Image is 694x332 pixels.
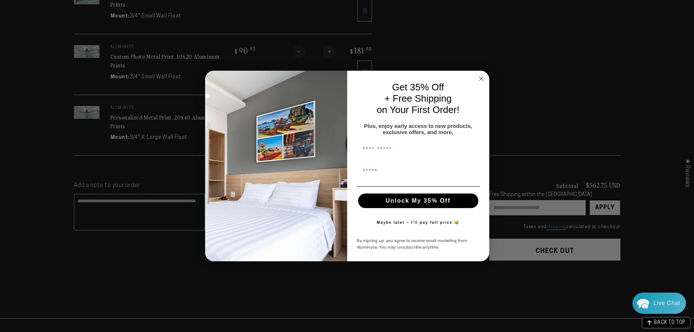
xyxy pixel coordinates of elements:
span: BACK TO TOP [654,320,686,325]
img: underline [357,186,480,187]
span: By signing up, you agree to receive email marketing from Aluminyze. You may unsubscribe anytime. [357,237,467,250]
span: Plus, enjoy early access to new products, exclusive offers, and more. [364,123,472,135]
span: on Your First Order! [377,104,459,115]
span: Get 35% Off [392,82,444,93]
button: Close dialog [477,74,486,83]
span: + Free Shipping [384,93,451,104]
div: Contact Us Directly [654,293,680,314]
button: Maybe later – I’ll pay full price 😅 [373,215,463,230]
button: Unlock My 35% Off [358,194,478,208]
div: Chat widget toggle [632,293,686,314]
img: 728e4f65-7e6c-44e2-b7d1-0292a396982f.jpeg [205,71,347,262]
